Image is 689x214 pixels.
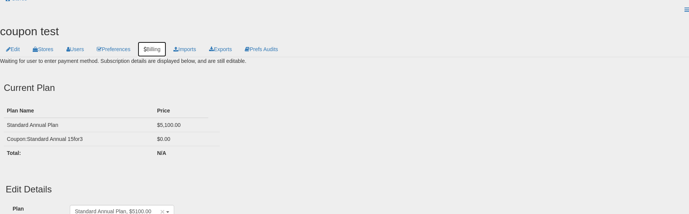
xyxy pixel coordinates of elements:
[4,118,154,132] td: Standard Annual Plan
[154,104,208,118] th: Price
[137,41,167,57] a: Billing
[13,206,24,212] strong: Plan
[91,41,136,57] a: Preferences
[154,132,208,146] td: $0.00
[27,41,59,57] a: Stores
[4,83,685,93] h3: Current Plan
[4,132,154,146] td: Coupon: Standard Annual 15for3
[154,118,208,132] td: $5,100.00
[7,150,21,156] b: Total:
[167,41,202,57] a: Imports
[6,184,683,194] h3: Edit Details
[239,41,284,57] a: Prefs Audits
[157,150,166,156] b: N/A
[203,41,238,57] a: Exports
[60,41,90,57] a: Users
[4,104,154,118] th: Plan Name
